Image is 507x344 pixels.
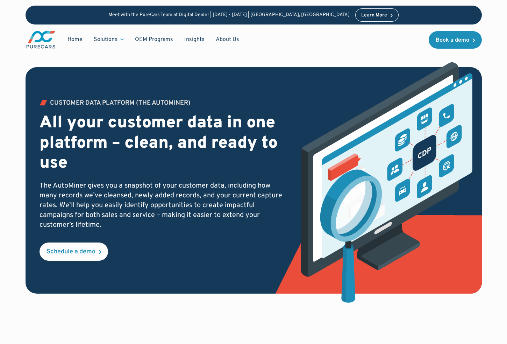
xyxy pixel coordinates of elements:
div: Customer Data PLATFORM (The Autominer) [50,100,191,106]
div: Book a demo [436,37,469,43]
div: Solutions [94,36,117,43]
div: Solutions [88,33,129,46]
p: The AutoMiner gives you a snapshot of your customer data, including how many records we’ve cleans... [40,181,284,230]
p: Meet with the PureCars Team at Digital Dealer | [DATE] - [DATE] | [GEOGRAPHIC_DATA], [GEOGRAPHIC_... [108,12,350,18]
a: Home [62,33,88,46]
a: OEM Programs [129,33,179,46]
a: Book a demo [429,31,482,49]
div: Schedule a demo [47,249,95,255]
div: Learn More [361,13,387,18]
h2: All your customer data in one platform – clean, and ready to use [40,113,284,174]
a: Schedule a demo [40,243,108,261]
a: Insights [179,33,210,46]
img: purecars logo [26,30,56,49]
img: customer data platform illustration [294,62,472,317]
a: Learn More [355,8,399,22]
a: main [26,30,56,49]
a: About Us [210,33,245,46]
